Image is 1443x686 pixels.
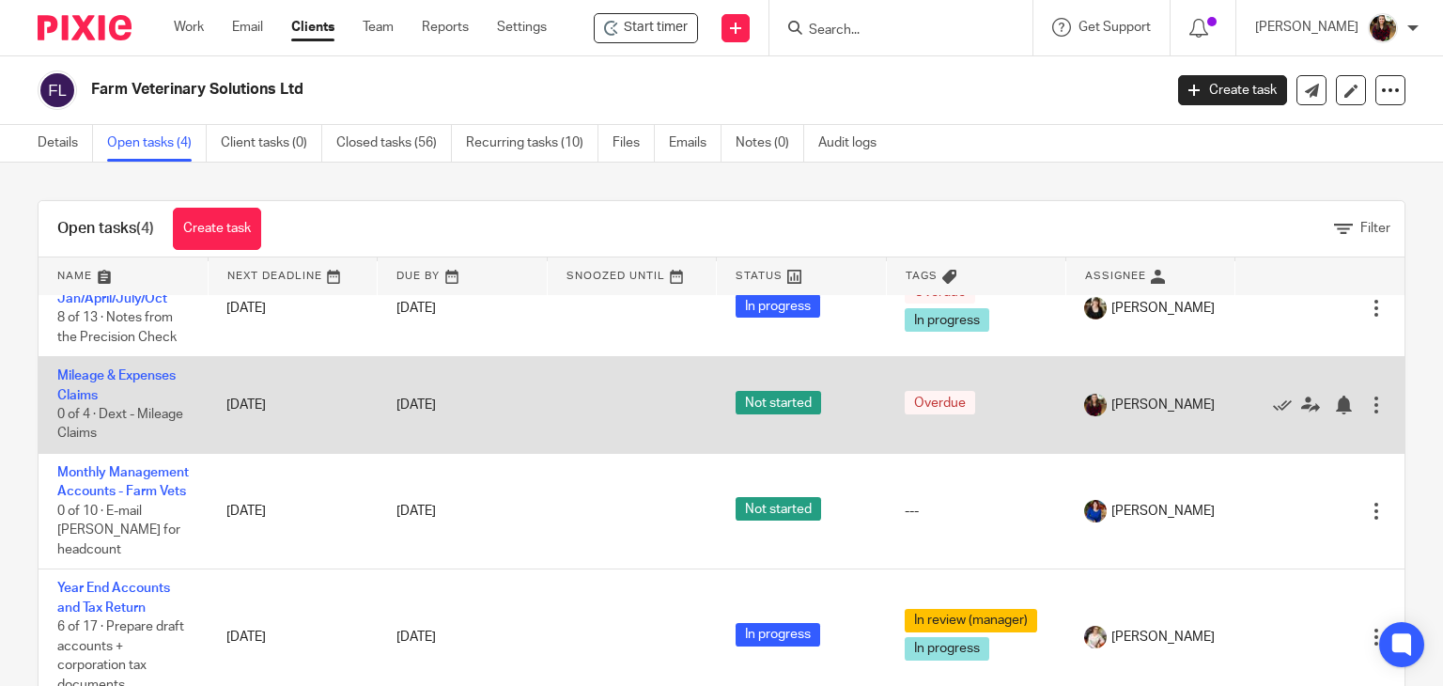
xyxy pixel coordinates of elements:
[1084,297,1107,320] img: Helen%20Campbell.jpeg
[57,582,170,614] a: Year End Accounts and Tax Return
[1368,13,1398,43] img: MaxAcc_Sep21_ElliDeanPhoto_030.jpg
[818,125,891,162] a: Audit logs
[736,391,821,414] span: Not started
[807,23,976,39] input: Search
[208,357,377,454] td: [DATE]
[1084,626,1107,648] img: Kayleigh%20Henson.jpeg
[396,631,436,644] span: [DATE]
[1111,299,1215,318] span: [PERSON_NAME]
[38,15,132,40] img: Pixie
[1273,396,1301,414] a: Mark as done
[38,125,93,162] a: Details
[736,271,783,281] span: Status
[91,80,939,100] h2: Farm Veterinary Solutions Ltd
[1078,21,1151,34] span: Get Support
[736,294,820,318] span: In progress
[1360,222,1390,235] span: Filter
[613,125,655,162] a: Files
[57,273,167,305] a: VAT Return - Jan/April/July/Oct
[1178,75,1287,105] a: Create task
[174,18,204,37] a: Work
[208,260,377,357] td: [DATE]
[396,302,436,315] span: [DATE]
[173,208,261,250] a: Create task
[736,623,820,647] span: In progress
[363,18,394,37] a: Team
[497,18,547,37] a: Settings
[422,18,469,37] a: Reports
[57,369,176,401] a: Mileage & Expenses Claims
[624,18,688,38] span: Start timer
[1084,500,1107,522] img: Nicole.jpeg
[57,505,180,556] span: 0 of 10 · E-mail [PERSON_NAME] for headcount
[57,466,189,498] a: Monthly Management Accounts - Farm Vets
[905,308,989,332] span: In progress
[1111,502,1215,521] span: [PERSON_NAME]
[208,454,377,569] td: [DATE]
[566,271,665,281] span: Snoozed Until
[396,505,436,518] span: [DATE]
[905,502,1047,521] div: ---
[57,311,177,344] span: 8 of 13 · Notes from the Precision Check
[1111,396,1215,414] span: [PERSON_NAME]
[736,497,821,521] span: Not started
[1111,628,1215,647] span: [PERSON_NAME]
[38,70,77,110] img: svg%3E
[669,125,721,162] a: Emails
[906,271,938,281] span: Tags
[594,13,698,43] div: Farm Veterinary Solutions Ltd
[905,609,1037,632] span: In review (manager)
[221,125,322,162] a: Client tasks (0)
[107,125,207,162] a: Open tasks (4)
[57,408,183,441] span: 0 of 4 · Dext - Mileage Claims
[336,125,452,162] a: Closed tasks (56)
[905,637,989,661] span: In progress
[1255,18,1358,37] p: [PERSON_NAME]
[736,125,804,162] a: Notes (0)
[466,125,598,162] a: Recurring tasks (10)
[1084,394,1107,416] img: MaxAcc_Sep21_ElliDeanPhoto_030.jpg
[396,398,436,412] span: [DATE]
[136,221,154,236] span: (4)
[232,18,263,37] a: Email
[291,18,334,37] a: Clients
[57,219,154,239] h1: Open tasks
[905,391,975,414] span: Overdue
